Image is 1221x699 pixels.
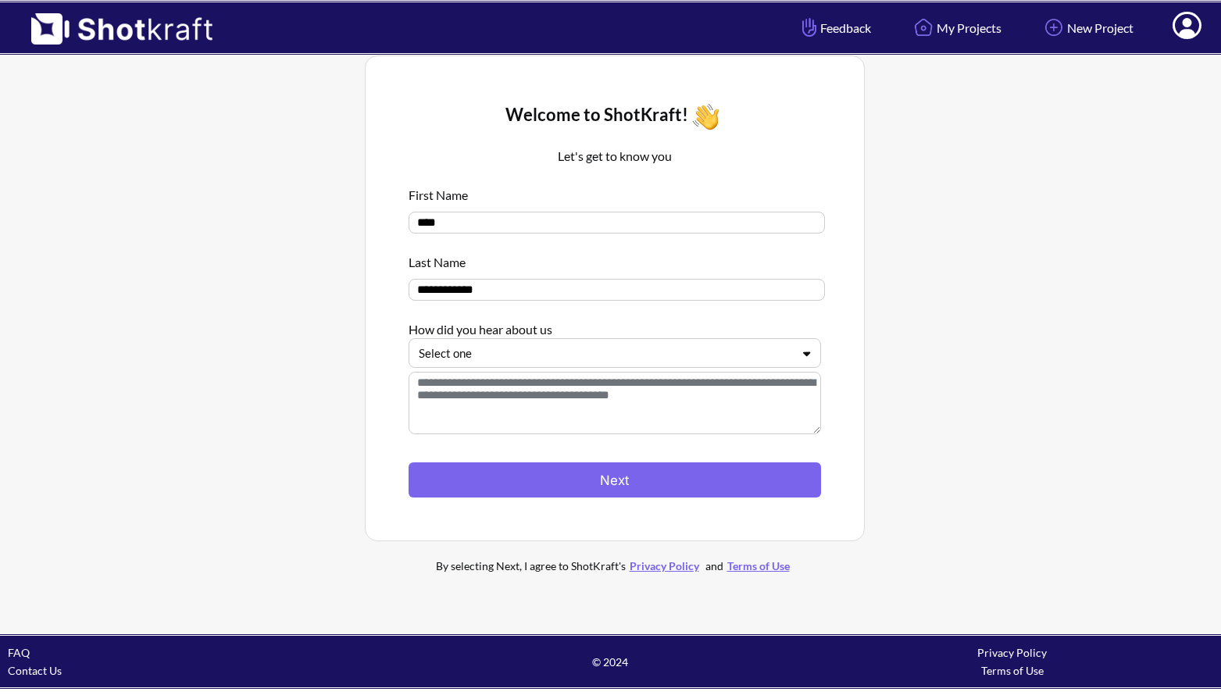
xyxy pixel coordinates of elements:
span: Feedback [798,19,871,37]
a: Terms of Use [723,559,794,572]
div: Terms of Use [812,662,1213,679]
div: First Name [409,178,821,204]
div: Last Name [409,245,821,271]
a: FAQ [8,646,30,659]
div: Privacy Policy [812,644,1213,662]
img: Add Icon [1041,14,1067,41]
button: Next [409,462,821,498]
div: Welcome to ShotKraft! [409,99,821,134]
a: New Project [1029,7,1145,48]
img: Wave Icon [688,99,723,134]
span: © 2024 [409,653,811,671]
a: Privacy Policy [626,559,703,572]
div: By selecting Next, I agree to ShotKraft's and [404,557,826,575]
a: My Projects [898,7,1013,48]
img: Hand Icon [798,14,820,41]
p: Let's get to know you [409,147,821,166]
img: Home Icon [910,14,937,41]
div: How did you hear about us [409,312,821,338]
a: Contact Us [8,664,62,677]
